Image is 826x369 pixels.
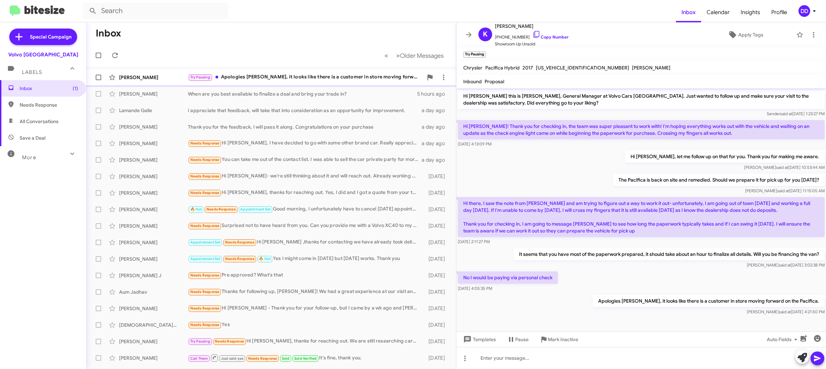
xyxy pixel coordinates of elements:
[259,257,271,261] span: 🔥 Hot
[456,333,501,346] button: Templates
[119,272,188,279] div: [PERSON_NAME] J
[381,48,448,63] nav: Page navigation example
[396,51,400,60] span: »
[206,207,236,211] span: Needs Response
[422,338,451,345] div: [DATE]
[190,75,210,79] span: Try Pausing
[462,333,496,346] span: Templates
[495,30,569,41] span: [PHONE_NUMBER]
[548,333,578,346] span: Mark Inactive
[747,262,825,268] span: [PERSON_NAME] [DATE] 3:02:38 PM
[190,240,221,245] span: Appointment Set
[766,2,793,22] a: Profile
[701,2,735,22] a: Calendar
[188,271,422,279] div: Pre approved? What's that
[738,29,763,41] span: Apply Tags
[215,339,244,344] span: Needs Response
[119,305,188,312] div: [PERSON_NAME]
[417,90,451,97] div: 5 hours ago
[73,85,78,92] span: (1)
[96,28,121,39] h1: Inbox
[422,123,451,130] div: a day ago
[190,207,202,211] span: 🔥 Hot
[632,65,670,71] span: [PERSON_NAME]
[485,65,520,71] span: Pacifica Hybrid
[458,141,491,146] span: [DATE] 4:13:09 PM
[380,48,392,63] button: Previous
[188,139,422,147] div: Hi [PERSON_NAME], I have decided to go with some other brand car. Really appreciate you taking ou...
[676,2,701,22] a: Inbox
[119,206,188,213] div: [PERSON_NAME]
[20,118,59,125] span: All Conversations
[392,48,448,63] button: Next
[119,223,188,229] div: [PERSON_NAME]
[119,107,188,114] div: Lamande Galle
[613,174,825,186] p: The Pacifica is back on site and remedied. Should we prepare it for pick up for you [DATE]?
[534,333,584,346] button: Mark Inactive
[422,289,451,295] div: [DATE]
[119,173,188,180] div: [PERSON_NAME]
[422,140,451,147] div: a day ago
[225,240,254,245] span: Needs Response
[22,154,36,161] span: More
[190,158,220,162] span: Needs Response
[485,78,504,85] span: Proposal
[458,120,825,139] p: Hi [PERSON_NAME]! Thank you for checking in, the team was super pleasant to work with! I'm hoping...
[767,333,800,346] span: Auto Fields
[240,207,271,211] span: Appointment Set
[221,356,244,361] span: Just said yes
[422,223,451,229] div: [DATE]
[188,156,422,164] div: You can take me out of the contact list. I was able to sell the car private party for more than t...
[20,101,78,108] span: Needs Response
[422,189,451,196] div: [DATE]
[119,256,188,262] div: [PERSON_NAME]
[463,52,486,58] small: Try Pausing
[422,256,451,262] div: [DATE]
[458,286,492,291] span: [DATE] 4:05:35 PM
[422,206,451,213] div: [DATE]
[22,69,42,75] span: Labels
[522,65,533,71] span: 2017
[698,29,793,41] button: Apply Tags
[422,355,451,361] div: [DATE]
[513,248,825,260] p: It seems that you have most of the paperwork prepared, it should take about an hour to finalize a...
[422,322,451,328] div: [DATE]
[745,188,825,193] span: [PERSON_NAME] [DATE] 11:15:05 AM
[119,90,188,97] div: [PERSON_NAME]
[119,156,188,163] div: [PERSON_NAME]
[119,123,188,130] div: [PERSON_NAME]
[458,271,558,284] p: No I would be paying via personal check
[282,356,290,361] span: Sold
[188,304,422,312] div: Hi [PERSON_NAME] - Thank you for your follow-up, but I came by a wk ago and [PERSON_NAME] gave me...
[400,52,444,59] span: Older Messages
[83,3,228,19] input: Search
[747,309,825,314] span: [PERSON_NAME] [DATE] 4:21:50 PM
[495,22,569,30] span: [PERSON_NAME]
[188,354,422,362] div: It's fine, thank you.
[188,90,417,97] div: When are you best available to finalize a deal and bring your trade in?
[777,188,789,193] span: said at
[190,141,220,145] span: Needs Response
[190,339,210,344] span: Try Pausing
[532,34,569,40] a: Copy Number
[422,173,451,180] div: [DATE]
[422,272,451,279] div: [DATE]
[793,5,818,17] button: DD
[384,51,388,60] span: «
[190,306,220,311] span: Needs Response
[735,2,766,22] span: Insights
[190,174,220,178] span: Needs Response
[119,322,188,328] div: [DEMOGRAPHIC_DATA][PERSON_NAME]
[422,305,451,312] div: [DATE]
[761,333,805,346] button: Auto Fields
[422,239,451,246] div: [DATE]
[593,295,825,307] p: Apologies [PERSON_NAME], it looks like there is a customer in store moving forward on the Pacifica.
[779,262,791,268] span: said at
[119,140,188,147] div: [PERSON_NAME]
[458,197,825,237] p: Hi there, I saw the note from [PERSON_NAME] and am trying to figure out a way to work it out- unf...
[188,73,423,81] div: Apologies [PERSON_NAME], it looks like there is a customer in store moving forward on the Pacifica.
[422,107,451,114] div: a day ago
